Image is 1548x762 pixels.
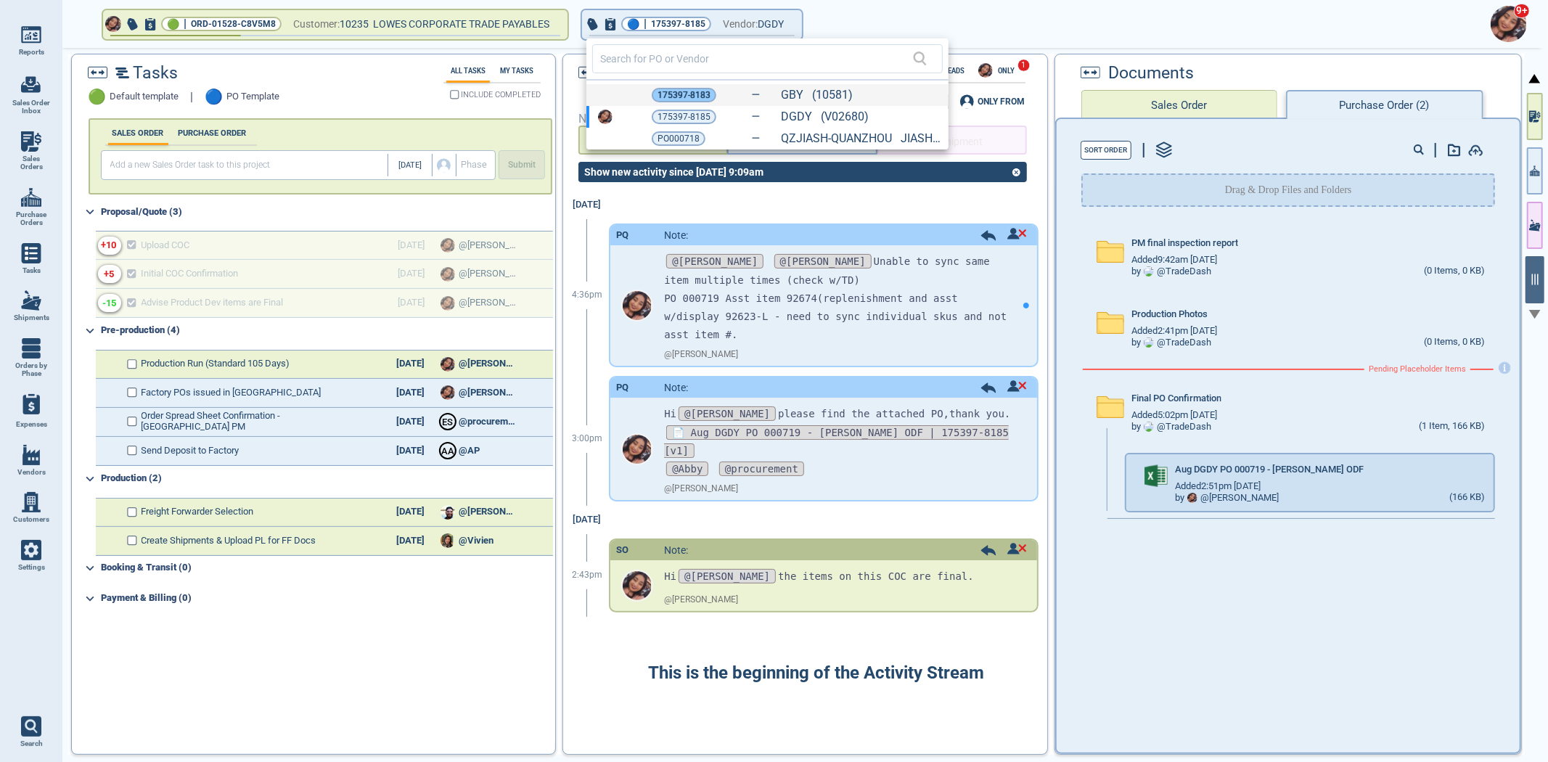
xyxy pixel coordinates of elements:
span: 175397-8185 [658,110,710,124]
img: Avatar [598,110,613,124]
a: QZJIASH-QUANZHOU JIASHENG METAL & PLASTIC PRODUCTS CO. LTD. (11580) [782,132,941,145]
a: DGDY (V02680) [782,110,869,123]
input: Search for PO or Vendor [600,48,913,69]
span: PO000718 [658,131,700,146]
span: 175397-8183 [658,88,710,102]
a: GBY (10581) [782,89,853,102]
